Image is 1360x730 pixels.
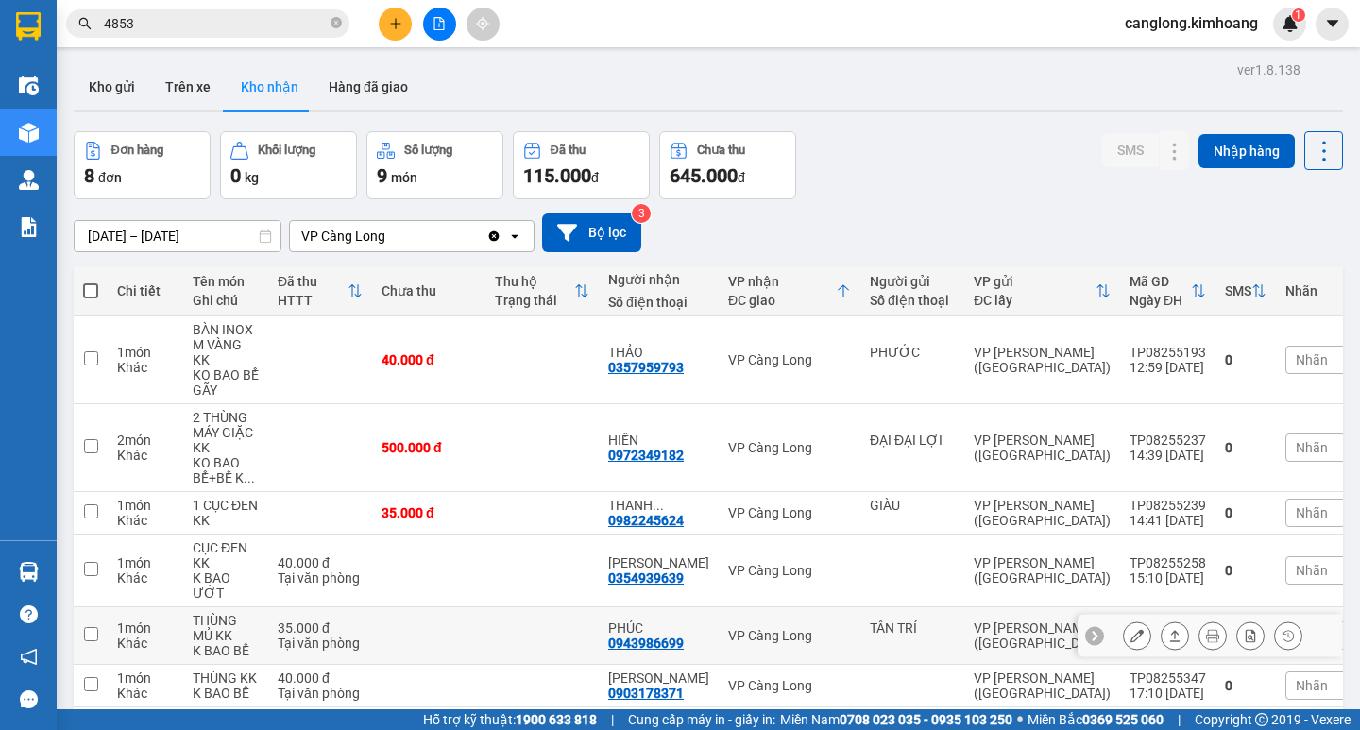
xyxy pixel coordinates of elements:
input: Tìm tên, số ĐT hoặc mã đơn [104,13,327,34]
div: Chi tiết [117,283,174,298]
span: 8 [84,164,94,187]
div: 0 [1225,440,1266,455]
div: HTTT [278,293,348,308]
div: 0982245624 [608,513,684,528]
button: Chưa thu645.000đ [659,131,796,199]
div: 1 món [117,671,174,686]
button: Kho gửi [74,64,150,110]
img: warehouse-icon [19,170,39,190]
th: Toggle SortBy [964,266,1120,316]
button: SMS [1102,133,1159,167]
div: VP nhận [728,274,836,289]
div: Khác [117,570,174,586]
button: Đơn hàng8đơn [74,131,211,199]
svg: Clear value [486,229,501,244]
div: THANH HIẾU [608,555,709,570]
div: Chưa thu [382,283,476,298]
div: VP gửi [974,274,1096,289]
div: 2 THÙNG MÁY GIẶC KK [193,410,259,455]
img: warehouse-icon [19,562,39,582]
div: THÙNG MỦ KK [193,613,259,643]
img: icon-new-feature [1282,15,1299,32]
div: CỤC ĐEN KK [193,540,259,570]
div: Khác [117,686,174,701]
div: SMS [1225,283,1251,298]
button: file-add [423,8,456,41]
div: THẢO [608,345,709,360]
button: plus [379,8,412,41]
div: 1 CỤC ĐEN KK [193,498,259,528]
sup: 3 [632,204,651,223]
sup: 1 [1292,8,1305,22]
div: 2 món [117,433,174,448]
span: close-circle [331,15,342,33]
div: HIỀN [608,433,709,448]
div: K BAO BỂ [193,643,259,658]
div: Tên món [193,274,259,289]
div: PHÚC [608,620,709,636]
span: 0 [230,164,241,187]
div: VP [PERSON_NAME] ([GEOGRAPHIC_DATA]) [974,671,1111,701]
img: logo-vxr [16,12,41,41]
div: Thu hộ [495,274,574,289]
input: Selected VP Càng Long. [387,227,389,246]
button: Số lượng9món [366,131,503,199]
div: TP08255347 [1130,671,1206,686]
span: 115.000 [523,164,591,187]
div: Mã GD [1130,274,1191,289]
div: TÂN TRÍ [870,620,955,636]
th: Toggle SortBy [1120,266,1215,316]
div: Khác [117,636,174,651]
div: 0357959793 [608,360,684,375]
div: Tại văn phòng [278,686,363,701]
div: Số điện thoại [870,293,955,308]
span: 645.000 [670,164,738,187]
span: question-circle [20,605,38,623]
div: 40.000 đ [278,555,363,570]
div: 0354939639 [608,570,684,586]
div: Đơn hàng [111,144,163,157]
div: 17:10 [DATE] [1130,686,1206,701]
div: ver 1.8.138 [1237,59,1300,80]
th: Toggle SortBy [719,266,860,316]
button: Kho nhận [226,64,314,110]
div: TP08255237 [1130,433,1206,448]
div: Khác [117,360,174,375]
div: 500.000 đ [382,440,476,455]
div: 1 món [117,555,174,570]
th: Toggle SortBy [485,266,599,316]
span: kg [245,170,259,185]
div: ĐC giao [728,293,836,308]
input: Select a date range. [75,221,280,251]
div: Người nhận [608,272,709,287]
div: KO BAO BỂ GÃY [193,367,259,398]
span: Nhãn [1296,505,1328,520]
div: 35.000 đ [278,620,363,636]
div: VP Càng Long [728,352,851,367]
div: K BAO ƯỚT [193,570,259,601]
span: notification [20,648,38,666]
button: Khối lượng0kg [220,131,357,199]
strong: 0369 525 060 [1082,712,1164,727]
th: Toggle SortBy [268,266,372,316]
img: warehouse-icon [19,76,39,95]
span: ⚪️ [1017,716,1023,723]
span: caret-down [1324,15,1341,32]
div: Trạng thái [495,293,574,308]
span: Nhãn [1296,563,1328,578]
div: PHƯỚC [870,345,955,360]
div: Tại văn phòng [278,636,363,651]
div: K BAO BỂ [193,686,259,701]
button: Nhập hàng [1198,134,1295,168]
th: Toggle SortBy [1215,266,1276,316]
div: VP [PERSON_NAME] ([GEOGRAPHIC_DATA]) [974,620,1111,651]
strong: 1900 633 818 [516,712,597,727]
span: 1 [1295,8,1301,22]
span: ... [244,470,255,485]
div: Số điện thoại [608,295,709,310]
div: TP08255239 [1130,498,1206,513]
div: 40.000 đ [382,352,476,367]
div: 0 [1225,352,1266,367]
div: VP Càng Long [301,227,385,246]
div: 0 [1225,563,1266,578]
